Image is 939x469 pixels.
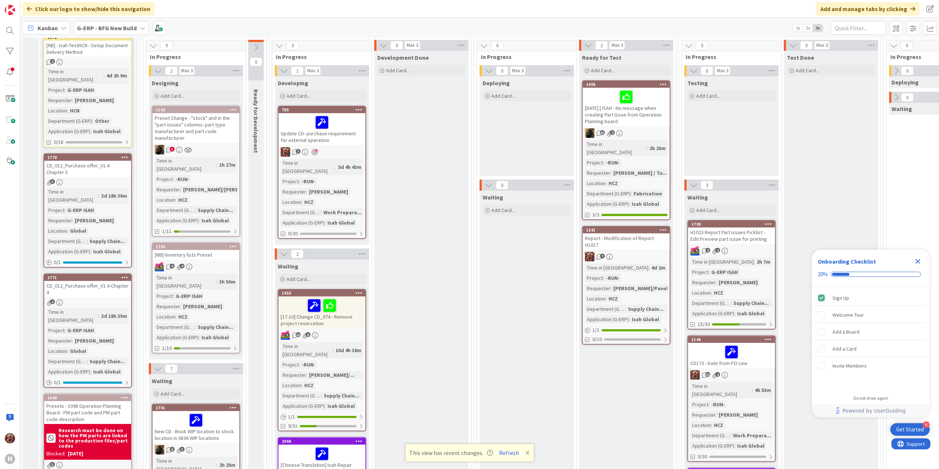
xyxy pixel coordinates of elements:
div: 1241 [586,227,670,233]
span: : [647,144,648,152]
div: 785 [282,107,365,112]
span: : [104,72,105,80]
span: : [90,247,91,256]
div: Checklist items [812,287,930,390]
span: : [301,198,302,206]
div: Time in [GEOGRAPHIC_DATA] [281,159,335,175]
span: Test Done [787,54,814,61]
div: [PERSON_NAME] [73,216,116,225]
div: Project [46,206,64,214]
div: Do not show again [854,395,888,401]
div: 1h 27m [217,161,237,169]
div: -RUN- [604,159,621,167]
span: : [606,295,607,303]
div: 1640 [44,395,131,401]
a: Powered by UserGuiding [816,404,926,417]
div: 1453[17-10] Change CD_074 - Remove project reservation [278,290,365,328]
div: Max 3 [816,44,828,47]
span: In Progress [481,53,567,60]
div: 1730H1023 Report Part issues Picklist - Edit Preview part issue for printing [688,221,775,244]
div: [PERSON_NAME] / To... [612,169,669,177]
div: [17-10] Change CD_074 - Remove project reservation [278,296,365,328]
div: Time in [GEOGRAPHIC_DATA] [690,258,754,266]
div: Department (G-ERP) [46,117,92,125]
img: ND [585,128,595,138]
span: 7 [600,254,605,258]
div: Fabrication [632,190,664,198]
span: Developing [278,79,308,87]
div: Application (G-ERP) [46,247,90,256]
img: ND [155,445,164,455]
div: Requester [155,302,180,310]
div: Welcome Tour [833,310,864,319]
span: : [180,302,181,310]
div: 1730 [691,222,775,227]
div: Project [46,86,64,94]
div: Onboarding Checklist [818,257,876,266]
span: 0 [491,41,504,50]
span: 1 [291,66,304,75]
span: In Progress [150,53,236,60]
div: Time in [GEOGRAPHIC_DATA] [585,140,647,156]
div: [PERSON_NAME] [181,302,224,310]
img: JK [690,246,700,256]
span: 1x [793,24,803,32]
div: -RUN- [604,274,621,282]
div: Preset Change - "stock" and in the "part issues" columns: part type manufacturer and part code ma... [153,113,239,143]
div: 1100Preset Change - "stock" and in the "part issues" columns: part type manufacturer and part cod... [153,107,239,143]
div: -RUN- [174,175,191,183]
span: 0 [496,66,508,75]
span: 3 [170,147,175,152]
div: 1640Presets - 1098 Operation Planning Board - PM part code and PM part code description [44,395,131,424]
div: Project [281,177,299,185]
span: Add Card... [591,67,614,74]
div: Location [690,289,711,297]
b: G-ERP - BFG New Build [77,24,137,32]
span: : [631,190,632,198]
div: Add a Board [833,327,859,336]
div: Location [585,179,606,187]
div: G-ERP ISAH [66,206,96,214]
div: Location [46,107,67,115]
div: 1100 [156,107,239,112]
span: 1 [50,59,55,64]
div: HCZ [607,295,620,303]
div: Department (G-ERP) [585,305,625,313]
span: 0 [901,66,914,75]
span: : [64,86,66,94]
span: : [716,278,717,286]
span: : [711,289,712,297]
div: Other [93,117,111,125]
div: [NB] Inventory lists Preset [153,250,239,260]
div: Isah Global [630,200,661,208]
div: 1771CD_012_Purchase offer_V1.4-Chapter 4 [44,274,131,297]
span: Add Card... [287,93,310,99]
span: 0 [250,58,262,66]
div: Application (G-ERP) [281,219,325,227]
div: Checklist progress: 20% [818,271,924,278]
span: : [610,169,612,177]
span: 0 [901,93,914,102]
div: Invite Members is incomplete. [815,358,927,374]
div: [PERSON_NAME] [717,278,760,286]
div: -RUN- [300,177,317,185]
div: Location [155,196,175,204]
div: G-ERP ISAH [174,292,204,300]
div: 1241 [583,227,670,233]
div: Open Get Started checklist, remaining modules: 4 [890,423,930,436]
div: Location [46,227,67,235]
span: 3 [50,179,55,184]
span: In Progress [686,53,772,60]
div: Supply Chain... [732,299,771,307]
div: Checklist Container [812,250,930,417]
div: Supply Chain... [196,206,235,214]
div: 785 [278,107,365,113]
span: Ready for Development [252,89,260,153]
div: ND [153,445,239,455]
div: Update CD- purchase requirement for external operation [278,113,365,145]
div: Max 3 [181,69,193,73]
div: 1750 [156,244,239,249]
span: : [648,264,649,272]
span: : [173,175,174,183]
span: Add Card... [287,276,310,282]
